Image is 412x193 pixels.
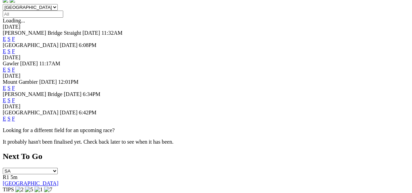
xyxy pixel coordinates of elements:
[12,97,15,103] a: F
[8,48,11,54] a: S
[3,187,14,192] span: TIPS
[64,91,82,97] span: [DATE]
[44,187,52,193] img: 7
[60,42,78,48] span: [DATE]
[8,85,11,91] a: S
[8,36,11,42] a: S
[3,103,409,110] div: [DATE]
[8,97,11,103] a: S
[3,30,81,36] span: [PERSON_NAME] Bridge Straight
[12,36,15,42] a: F
[8,67,11,73] a: S
[39,79,57,85] span: [DATE]
[3,110,58,115] span: [GEOGRAPHIC_DATA]
[82,30,100,36] span: [DATE]
[79,110,97,115] span: 6:42PM
[3,67,6,73] a: E
[3,73,409,79] div: [DATE]
[35,187,43,193] img: 1
[8,116,11,122] a: S
[3,61,19,66] span: Gawler
[25,187,33,193] img: 5
[3,18,25,23] span: Loading...
[101,30,123,36] span: 11:32AM
[79,42,97,48] span: 6:08PM
[3,174,9,180] span: R1
[12,85,15,91] a: F
[3,116,6,122] a: E
[83,91,100,97] span: 6:34PM
[12,48,15,54] a: F
[15,187,24,193] img: 2
[3,97,6,103] a: E
[3,180,58,186] a: [GEOGRAPHIC_DATA]
[3,139,174,145] partial: It probably hasn't been finalised yet. Check back later to see when it has been.
[3,91,63,97] span: [PERSON_NAME] Bridge
[12,116,15,122] a: F
[60,110,78,115] span: [DATE]
[3,152,409,161] h2: Next To Go
[20,61,38,66] span: [DATE]
[3,127,409,133] p: Looking for a different field for an upcoming race?
[39,61,60,66] span: 11:17AM
[3,24,409,30] div: [DATE]
[3,36,6,42] a: E
[58,79,79,85] span: 12:01PM
[3,85,6,91] a: E
[3,11,63,18] input: Select date
[3,48,6,54] a: E
[3,79,38,85] span: Mount Gambier
[3,42,58,48] span: [GEOGRAPHIC_DATA]
[3,54,409,61] div: [DATE]
[12,67,15,73] a: F
[11,174,17,180] span: 5m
